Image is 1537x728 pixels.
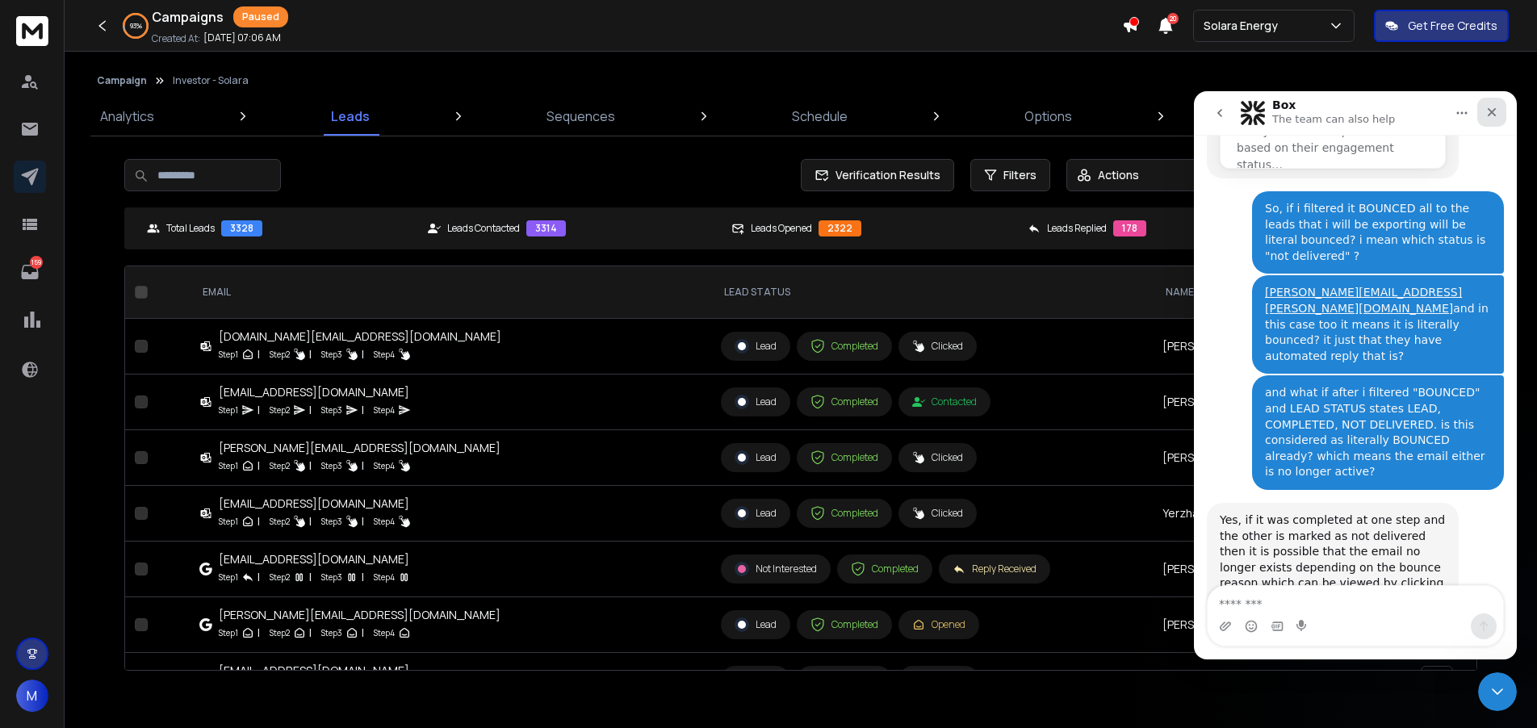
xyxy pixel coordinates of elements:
[258,402,260,418] p: |
[219,496,411,512] div: [EMAIL_ADDRESS][DOMAIN_NAME]
[819,220,861,236] div: 2322
[233,6,288,27] div: Paused
[309,458,312,474] p: |
[16,680,48,712] button: M
[829,167,940,183] span: Verification Results
[219,384,411,400] div: [EMAIL_ADDRESS][DOMAIN_NAME]
[219,402,238,418] p: Step 1
[173,74,249,87] p: Investor - Solara
[258,513,260,529] p: |
[537,97,625,136] a: Sequences
[912,507,963,520] div: Clicked
[374,513,395,529] p: Step 4
[152,7,224,27] h1: Campaigns
[1153,597,1411,653] td: [PERSON_NAME]
[321,346,342,362] p: Step 3
[130,21,142,31] p: 93 %
[1047,222,1107,235] p: Leads Replied
[258,346,260,362] p: |
[374,458,395,474] p: Step 4
[1153,486,1411,542] td: Yerzhan Mussin
[1024,107,1072,126] p: Options
[526,220,566,236] div: 3314
[270,402,290,418] p: Step 2
[1408,18,1497,34] p: Get Free Credits
[447,222,520,235] p: Leads Contacted
[321,402,342,418] p: Step 3
[735,395,777,409] div: Lead
[362,458,364,474] p: |
[801,159,954,191] button: Verification Results
[810,617,878,632] div: Completed
[362,402,364,418] p: |
[851,562,919,576] div: Completed
[953,563,1037,575] div: Reply Received
[912,451,963,464] div: Clicked
[1098,167,1139,183] p: Actions
[321,458,342,474] p: Step 3
[203,31,281,44] p: [DATE] 07:06 AM
[1153,653,1411,709] td: [PERSON_NAME]
[331,107,370,126] p: Leads
[810,450,878,465] div: Completed
[270,569,290,585] p: Step 2
[792,107,848,126] p: Schedule
[219,513,238,529] p: Step 1
[912,395,977,408] div: Contacted
[14,256,46,288] a: 159
[1113,220,1146,236] div: 178
[1167,13,1179,24] span: 20
[190,266,711,319] th: EMAIL
[1153,542,1411,597] td: [PERSON_NAME]
[1204,18,1284,34] p: Solara Energy
[309,625,312,641] p: |
[270,458,290,474] p: Step 2
[810,506,878,521] div: Completed
[374,346,395,362] p: Step 4
[100,107,154,126] p: Analytics
[970,159,1050,191] button: Filters
[219,663,411,679] div: [EMAIL_ADDRESS][DOMAIN_NAME]
[1153,266,1411,319] th: NAME
[1194,91,1517,659] iframe: Intercom live chat
[219,346,238,362] p: Step 1
[219,551,411,567] div: [EMAIL_ADDRESS][DOMAIN_NAME]
[1003,167,1037,183] span: Filters
[735,562,817,576] div: Not Interested
[90,97,164,136] a: Analytics
[219,607,500,623] div: [PERSON_NAME][EMAIL_ADDRESS][DOMAIN_NAME]
[321,513,342,529] p: Step 3
[362,569,364,585] p: |
[711,266,1153,319] th: LEAD STATUS
[221,220,262,236] div: 3328
[309,513,312,529] p: |
[1153,319,1411,374] td: [PERSON_NAME]
[309,569,312,585] p: |
[219,625,238,641] p: Step 1
[1374,10,1509,42] button: Get Free Credits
